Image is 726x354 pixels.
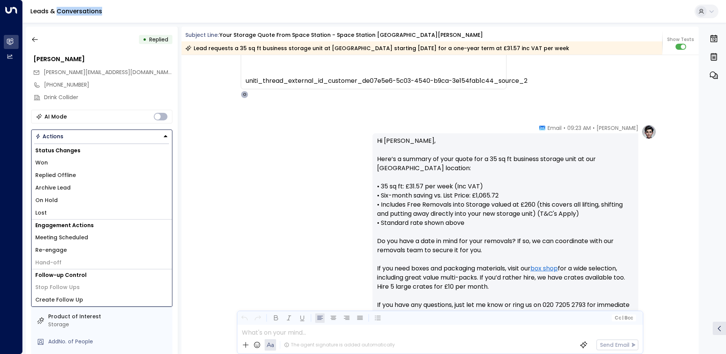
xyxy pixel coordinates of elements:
[44,93,172,101] div: Drink Collider
[185,31,219,39] span: Subject Line:
[284,341,395,348] div: The agent signature is added automatically
[667,36,694,43] span: Show Texts
[35,171,76,179] span: Replied Offline
[44,81,172,89] div: [PHONE_NUMBER]
[641,124,657,139] img: profile-logo.png
[567,124,591,132] span: 09:23 AM
[219,31,483,39] div: Your storage quote from Space Station - Space Station [GEOGRAPHIC_DATA][PERSON_NAME]
[31,130,172,143] button: Actions
[611,314,636,322] button: Cc|Bcc
[530,264,558,273] a: box shop
[35,246,67,254] span: Re-engage
[35,209,47,217] span: Lost
[32,145,172,156] h1: Status Changes
[35,184,71,192] span: Archive Lead
[35,196,58,204] span: On Hold
[185,44,569,52] div: Lead requests a 35 sq ft business storage unit at [GEOGRAPHIC_DATA] starting [DATE] for a one-yea...
[31,130,172,143] div: Button group with a nested menu
[48,321,169,329] div: Storage
[240,313,249,323] button: Undo
[35,234,88,242] span: Meeting Scheduled
[33,55,172,64] div: [PERSON_NAME]
[614,315,633,321] span: Cc Bcc
[48,313,169,321] label: Product of Interest
[30,7,102,16] a: Leads & Conversations
[32,220,172,231] h1: Engagement Actions
[597,124,638,132] span: [PERSON_NAME]
[548,124,562,132] span: Email
[44,113,67,120] div: AI Mode
[593,124,595,132] span: •
[241,91,248,98] div: O
[32,269,172,281] h1: Follow-up Control
[143,33,147,46] div: •
[563,124,565,132] span: •
[44,68,173,76] span: [PERSON_NAME][EMAIL_ADDRESS][DOMAIN_NAME]
[35,159,48,167] span: Won
[149,36,168,43] span: Replied
[35,296,83,304] span: Create Follow Up
[35,133,63,140] div: Actions
[35,259,62,267] span: Hand-off
[253,313,262,323] button: Redo
[44,68,172,76] span: james@drinkcollider.com
[622,315,623,321] span: |
[35,283,80,291] span: Stop Follow Ups
[48,338,169,346] div: AddNo. of People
